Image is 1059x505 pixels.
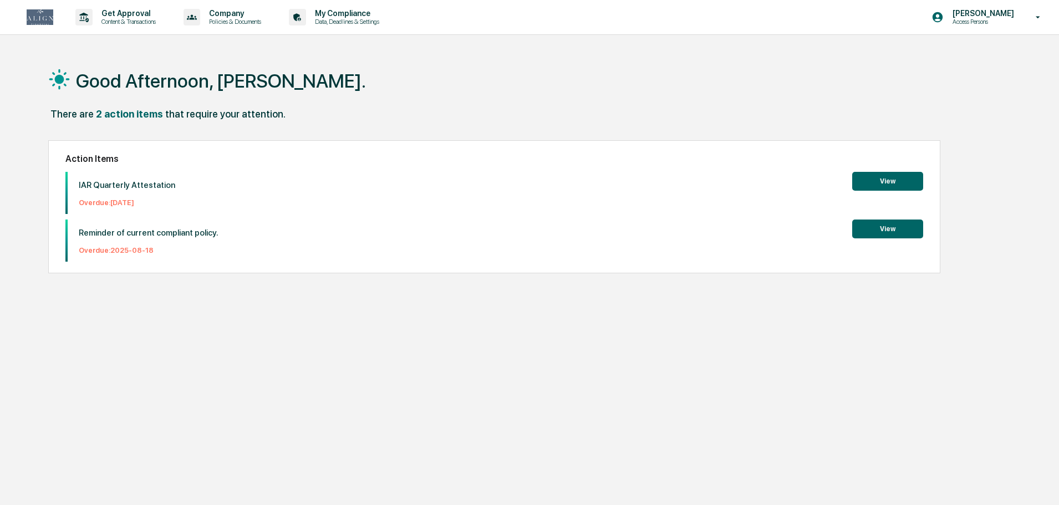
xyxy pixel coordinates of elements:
[200,18,267,25] p: Policies & Documents
[79,180,175,190] p: IAR Quarterly Attestation
[306,18,385,25] p: Data, Deadlines & Settings
[852,172,923,191] button: View
[944,18,1020,25] p: Access Persons
[79,246,218,254] p: Overdue: 2025-08-18
[852,223,923,233] a: View
[306,9,385,18] p: My Compliance
[27,9,53,25] img: logo
[93,9,161,18] p: Get Approval
[852,220,923,238] button: View
[76,70,366,92] h1: Good Afternoon, [PERSON_NAME].
[200,9,267,18] p: Company
[65,154,923,164] h2: Action Items
[944,9,1020,18] p: [PERSON_NAME]
[96,108,163,120] div: 2 action items
[852,175,923,186] a: View
[93,18,161,25] p: Content & Transactions
[165,108,286,120] div: that require your attention.
[79,228,218,238] p: Reminder of current compliant policy.
[79,198,175,207] p: Overdue: [DATE]
[50,108,94,120] div: There are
